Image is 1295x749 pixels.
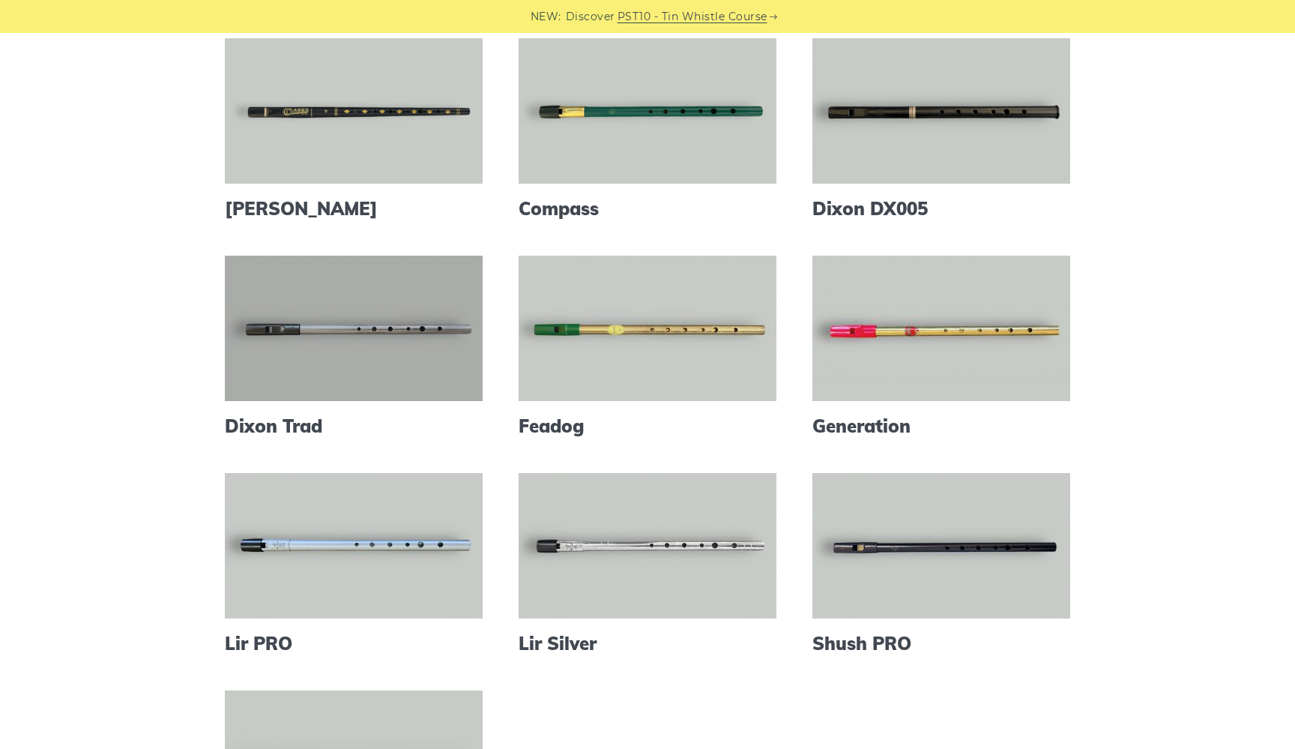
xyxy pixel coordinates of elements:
[519,633,776,655] a: Lir Silver
[566,8,615,25] span: Discover
[812,633,1070,655] a: Shush PRO
[225,633,483,655] a: Lir PRO
[225,415,483,437] a: Dixon Trad
[225,198,483,220] a: [PERSON_NAME]
[812,198,1070,220] a: Dixon DX005
[519,198,776,220] a: Compass
[531,8,561,25] span: NEW:
[812,415,1070,437] a: Generation
[519,415,776,437] a: Feadog
[618,8,767,25] a: PST10 - Tin Whistle Course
